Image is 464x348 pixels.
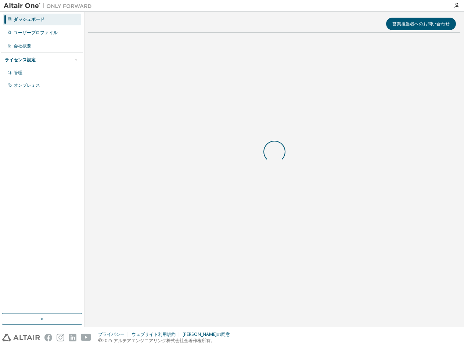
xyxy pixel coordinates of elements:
div: ユーザープロファイル [14,30,58,36]
img: youtube.svg [81,334,91,341]
img: facebook.svg [44,334,52,341]
div: [PERSON_NAME]の同意 [183,331,234,337]
img: linkedin.svg [69,334,76,341]
div: 管理 [14,70,22,76]
img: instagram.svg [57,334,64,341]
div: 会社概要 [14,43,31,49]
div: オンプレミス [14,82,40,88]
img: altair_logo.svg [2,334,40,341]
div: ライセンス設定 [5,57,36,63]
div: ダッシュボード [14,17,44,22]
img: アルタイルワン [4,2,96,10]
div: プライバシー [98,331,132,337]
button: 営業担当者へのお問い合わせ [386,18,456,30]
div: ウェブサイト利用規約 [132,331,183,337]
p: © [98,337,234,344]
font: 2025 アルテアエンジニアリング株式会社全著作権所有。 [102,337,215,344]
